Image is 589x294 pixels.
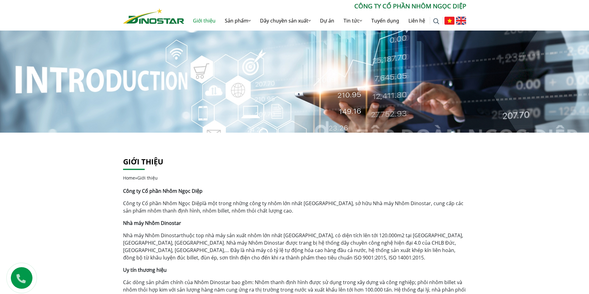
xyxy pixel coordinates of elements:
[123,175,135,181] a: Home
[456,17,466,25] img: English
[315,11,339,31] a: Dự án
[123,232,181,239] a: Nhà máy Nhôm Dinostar
[184,2,466,11] p: CÔNG TY CỔ PHẦN NHÔM NGỌC DIỆP
[255,11,315,31] a: Dây chuyền sản xuất
[137,175,158,181] span: Giới thiệu
[123,200,203,207] a: Công ty Cổ phần Nhôm Ngọc Diệp
[339,11,367,31] a: Tin tức
[123,267,167,273] strong: Uy tín thương hiệu
[404,11,430,31] a: Liên hệ
[433,18,439,24] img: search
[367,11,404,31] a: Tuyển dụng
[123,8,184,24] img: Nhôm Dinostar
[123,156,163,167] a: Giới thiệu
[123,220,181,226] strong: Nhà máy Nhôm Dinostar
[123,188,203,194] strong: Công ty Cổ phần Nhôm Ngọc Diệp
[123,200,466,214] p: là một trong những công ty nhôm lớn nhất [GEOGRAPHIC_DATA], sở hữu Nhà máy Nhôm Dinostar, cung cấ...
[444,17,455,25] img: Tiếng Việt
[123,232,466,261] p: thuộc top nhà máy sản xuất nhôm lớn nhất [GEOGRAPHIC_DATA], có diện tích lên tới 120.000m2 tại [G...
[123,175,158,181] span: »
[220,11,255,31] a: Sản phẩm
[188,11,220,31] a: Giới thiệu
